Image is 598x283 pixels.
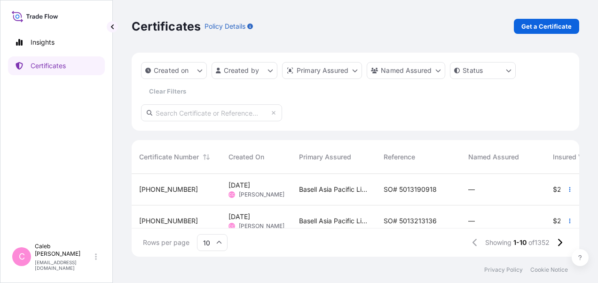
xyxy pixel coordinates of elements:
p: Certificates [132,19,201,34]
span: C [19,252,25,261]
span: 241 [557,218,568,224]
input: Search Certificate or Reference... [141,104,282,121]
button: Clear Filters [141,84,194,99]
button: distributor Filter options [282,62,362,79]
span: Reference [384,152,415,162]
span: [DATE] [228,181,250,190]
span: Named Assured [468,152,519,162]
a: Get a Certificate [514,19,579,34]
span: Basell Asia Pacific Limited [299,216,369,226]
button: certificateStatus Filter options [450,62,516,79]
button: Sort [201,151,212,163]
p: Primary Assured [297,66,348,75]
p: Status [463,66,483,75]
span: $ [553,218,557,224]
span: SO# 5013213136 [384,216,437,226]
span: Primary Assured [299,152,351,162]
p: [EMAIL_ADDRESS][DOMAIN_NAME] [35,259,93,271]
span: Insured Value [553,152,596,162]
span: CC [229,221,235,231]
span: Basell Asia Pacific Limited [299,185,369,194]
p: Created by [224,66,260,75]
a: Cookie Notice [530,266,568,274]
button: createdOn Filter options [141,62,207,79]
a: Privacy Policy [484,266,523,274]
span: [PERSON_NAME] [239,222,284,230]
p: Get a Certificate [521,22,572,31]
span: [PERSON_NAME] [239,191,284,198]
p: Clear Filters [149,86,186,96]
span: [PHONE_NUMBER] [139,185,198,194]
span: $ [553,186,557,193]
span: CC [229,190,235,199]
p: Policy Details [205,22,245,31]
span: — [468,216,475,226]
p: Named Assured [381,66,432,75]
a: Certificates [8,56,105,75]
span: [DATE] [228,212,250,221]
p: Certificates [31,61,66,71]
p: Created on [154,66,189,75]
span: 1-10 [513,238,527,247]
span: Created On [228,152,264,162]
span: Showing [485,238,511,247]
span: 29 [557,186,566,193]
p: Insights [31,38,55,47]
a: Insights [8,33,105,52]
p: Caleb [PERSON_NAME] [35,243,93,258]
span: [PHONE_NUMBER] [139,216,198,226]
span: Certificate Number [139,152,199,162]
button: cargoOwner Filter options [367,62,445,79]
span: SO# 5013190918 [384,185,437,194]
span: of 1352 [528,238,550,247]
span: — [468,185,475,194]
span: Rows per page [143,238,189,247]
button: createdBy Filter options [212,62,277,79]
